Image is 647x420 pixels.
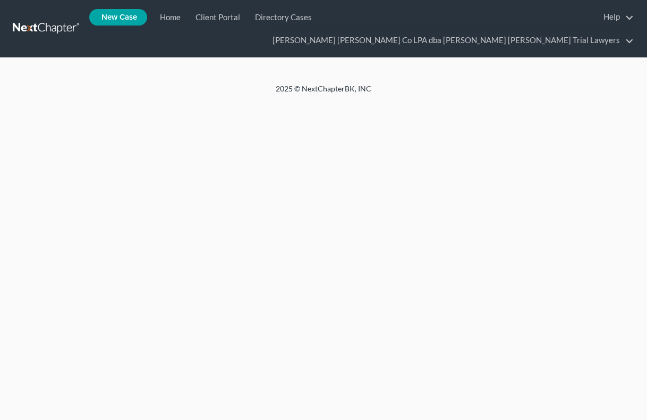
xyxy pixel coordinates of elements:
a: Home [150,7,186,27]
a: Help [598,7,634,27]
a: Directory Cases [245,7,317,27]
a: [PERSON_NAME] [PERSON_NAME] Co LPA dba [PERSON_NAME] [PERSON_NAME] Trial Lawyers [267,31,634,50]
a: Client Portal [186,7,245,27]
div: 2025 © NextChapterBK, INC [21,83,626,103]
new-legal-case-button: New Case [89,9,147,26]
